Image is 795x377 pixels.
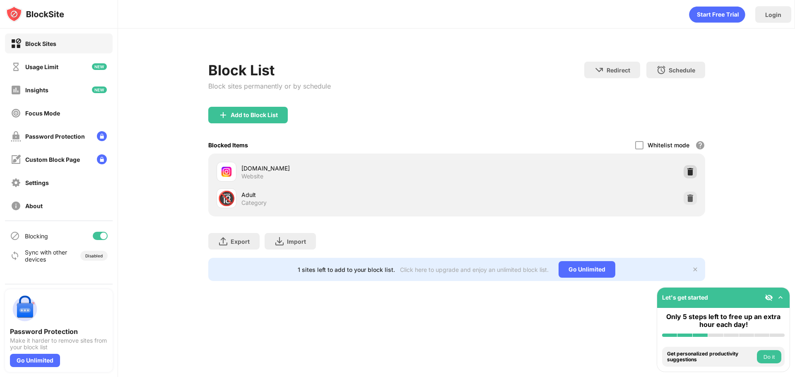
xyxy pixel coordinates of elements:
div: Export [231,238,250,245]
div: Let's get started [662,294,708,301]
div: animation [689,6,745,23]
div: Make it harder to remove sites from your block list [10,337,108,351]
img: eye-not-visible.svg [765,293,773,302]
div: 🔞 [218,190,235,207]
div: Blocking [25,233,48,240]
img: password-protection-off.svg [11,131,21,142]
img: time-usage-off.svg [11,62,21,72]
img: x-button.svg [692,266,699,273]
div: Go Unlimited [559,261,615,278]
div: Import [287,238,306,245]
div: Settings [25,179,49,186]
div: Custom Block Page [25,156,80,163]
div: Only 5 steps left to free up an extra hour each day! [662,313,785,329]
div: 1 sites left to add to your block list. [298,266,395,273]
img: omni-setup-toggle.svg [776,293,785,302]
img: logo-blocksite.svg [6,6,64,22]
button: Do it [757,350,781,363]
img: sync-icon.svg [10,251,20,261]
div: Schedule [669,67,695,74]
div: Focus Mode [25,110,60,117]
div: Login [765,11,781,18]
img: block-on.svg [11,38,21,49]
div: Insights [25,86,48,94]
div: Go Unlimited [10,354,60,367]
div: Sync with other devices [25,249,67,263]
img: focus-off.svg [11,108,21,118]
img: settings-off.svg [11,178,21,188]
div: Add to Block List [231,112,278,118]
div: Redirect [607,67,630,74]
div: About [25,202,43,209]
img: customize-block-page-off.svg [11,154,21,165]
img: blocking-icon.svg [10,231,20,241]
div: Click here to upgrade and enjoy an unlimited block list. [400,266,549,273]
div: Whitelist mode [648,142,689,149]
div: Blocked Items [208,142,248,149]
div: Block sites permanently or by schedule [208,82,331,90]
div: Usage Limit [25,63,58,70]
img: about-off.svg [11,201,21,211]
div: Adult [241,190,457,199]
div: Password Protection [10,327,108,336]
div: Category [241,199,267,207]
div: Website [241,173,263,180]
img: lock-menu.svg [97,154,107,164]
img: favicons [222,167,231,177]
div: Disabled [85,253,103,258]
div: Block List [208,62,331,79]
img: new-icon.svg [92,63,107,70]
div: [DOMAIN_NAME] [241,164,457,173]
div: Password Protection [25,133,85,140]
div: Block Sites [25,40,56,47]
img: lock-menu.svg [97,131,107,141]
img: new-icon.svg [92,86,107,93]
img: push-password-protection.svg [10,294,40,324]
img: insights-off.svg [11,85,21,95]
div: Get personalized productivity suggestions [667,351,755,363]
